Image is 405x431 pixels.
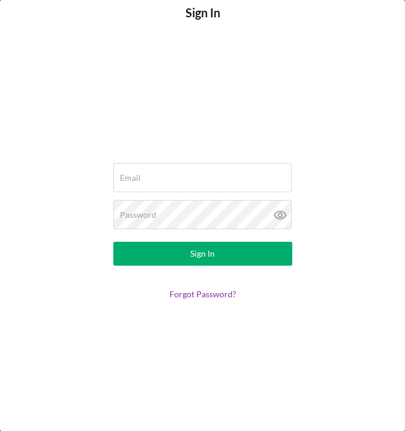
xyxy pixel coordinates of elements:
label: Password [120,210,156,220]
a: Forgot Password? [169,289,236,299]
h4: Sign In [186,6,220,38]
div: Sign In [190,242,215,266]
button: Sign In [113,242,292,266]
label: Email [120,173,141,183]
